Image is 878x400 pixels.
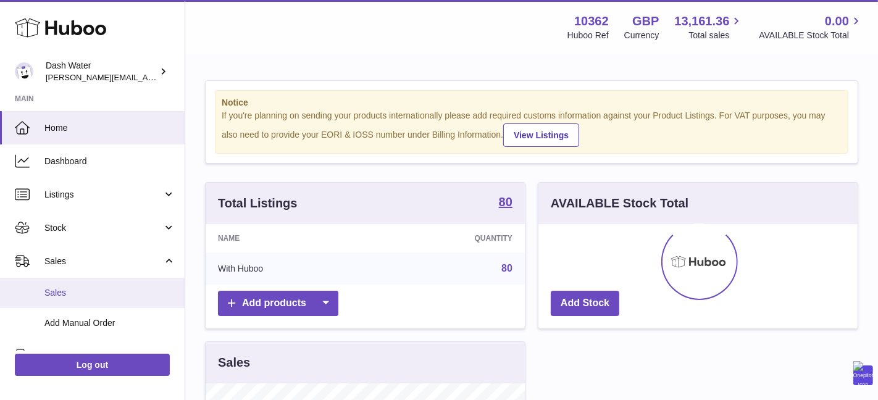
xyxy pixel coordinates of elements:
span: Stock [44,222,162,234]
th: Name [206,224,374,252]
strong: Notice [222,97,842,109]
h3: Sales [218,354,250,371]
strong: GBP [632,13,659,30]
span: Listings [44,189,162,201]
span: Dashboard [44,156,175,167]
strong: 80 [499,196,512,208]
span: Orders [44,349,162,360]
span: 13,161.36 [674,13,729,30]
span: Home [44,122,175,134]
div: Currency [624,30,659,41]
span: Add Manual Order [44,317,175,329]
a: 80 [501,263,512,273]
span: Sales [44,287,175,299]
span: [PERSON_NAME][EMAIL_ADDRESS][DOMAIN_NAME] [46,72,248,82]
div: If you're planning on sending your products internationally please add required customs informati... [222,110,842,147]
strong: 10362 [574,13,609,30]
td: With Huboo [206,252,374,285]
a: Log out [15,354,170,376]
span: Total sales [688,30,743,41]
h3: AVAILABLE Stock Total [551,195,688,212]
span: Sales [44,256,162,267]
a: 13,161.36 Total sales [674,13,743,41]
th: Quantity [374,224,525,252]
a: 80 [499,196,512,210]
div: Dash Water [46,60,157,83]
div: Huboo Ref [567,30,609,41]
h3: Total Listings [218,195,298,212]
a: View Listings [503,123,579,147]
span: AVAILABLE Stock Total [759,30,863,41]
img: james@dash-water.com [15,62,33,81]
a: Add products [218,291,338,316]
a: 0.00 AVAILABLE Stock Total [759,13,863,41]
a: Add Stock [551,291,619,316]
span: 0.00 [825,13,849,30]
